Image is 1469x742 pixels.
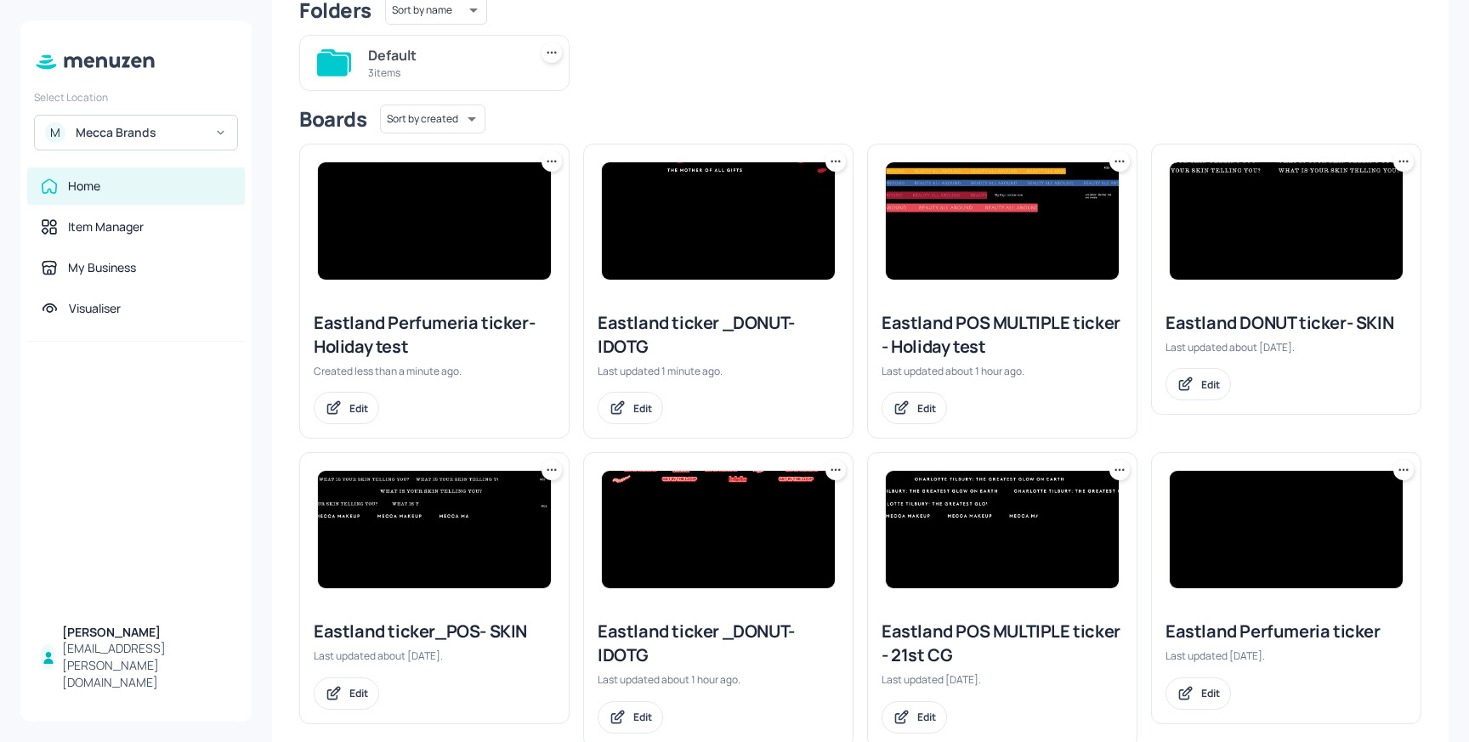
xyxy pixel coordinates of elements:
[76,124,204,141] div: Mecca Brands
[34,90,238,105] div: Select Location
[1201,686,1220,700] div: Edit
[314,649,555,663] div: Last updated about [DATE].
[299,105,366,133] div: Boards
[318,162,551,280] img: 2024-06-03-1717384232857ohmi93igps.jpeg
[314,620,555,643] div: Eastland ticker_POS- SKIN
[598,672,839,687] div: Last updated about 1 hour ago.
[1201,377,1220,392] div: Edit
[1170,162,1403,280] img: 2025-08-08-1754612650142jeif647hcrh.jpeg
[917,710,936,724] div: Edit
[598,620,839,667] div: Eastland ticker _DONUT- IDOTG
[602,162,835,280] img: 2025-05-06-1746489746629jp2ytgttlt.jpeg
[368,65,521,80] div: 3 items
[633,710,652,724] div: Edit
[602,471,835,588] img: 2025-07-01-1751345209982h35778lclgp.jpeg
[598,364,839,378] div: Last updated 1 minute ago.
[1166,649,1407,663] div: Last updated [DATE].
[68,259,136,276] div: My Business
[1166,340,1407,354] div: Last updated about [DATE].
[69,300,121,317] div: Visualiser
[882,311,1123,359] div: Eastland POS MULTIPLE ticker - Holiday test
[314,364,555,378] div: Created less than a minute ago.
[68,178,100,195] div: Home
[882,672,1123,687] div: Last updated [DATE].
[62,640,231,691] div: [EMAIL_ADDRESS][PERSON_NAME][DOMAIN_NAME]
[882,364,1123,378] div: Last updated about 1 hour ago.
[45,122,65,143] div: M
[886,162,1119,280] img: 2025-09-21-1758493944747sk5guemihi.jpeg
[886,471,1119,588] img: 2025-05-29-1748494111064on2fli3gu9a.jpeg
[882,620,1123,667] div: Eastland POS MULTIPLE ticker - 21st CG
[368,45,521,65] div: Default
[598,311,839,359] div: Eastland ticker _DONUT- IDOTG
[1166,311,1407,335] div: Eastland DONUT ticker- SKIN
[68,218,144,235] div: Item Manager
[633,401,652,416] div: Edit
[1170,471,1403,588] img: 2024-06-03-1717384232857ohmi93igps.jpeg
[917,401,936,416] div: Edit
[349,686,368,700] div: Edit
[62,624,231,641] div: [PERSON_NAME]
[1166,620,1407,643] div: Eastland Perfumeria ticker
[314,311,555,359] div: Eastland Perfumeria ticker- Holiday test
[380,102,485,136] div: Sort by created
[318,471,551,588] img: 2025-08-18-17555559584795wm7td9yw3i.jpeg
[349,401,368,416] div: Edit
